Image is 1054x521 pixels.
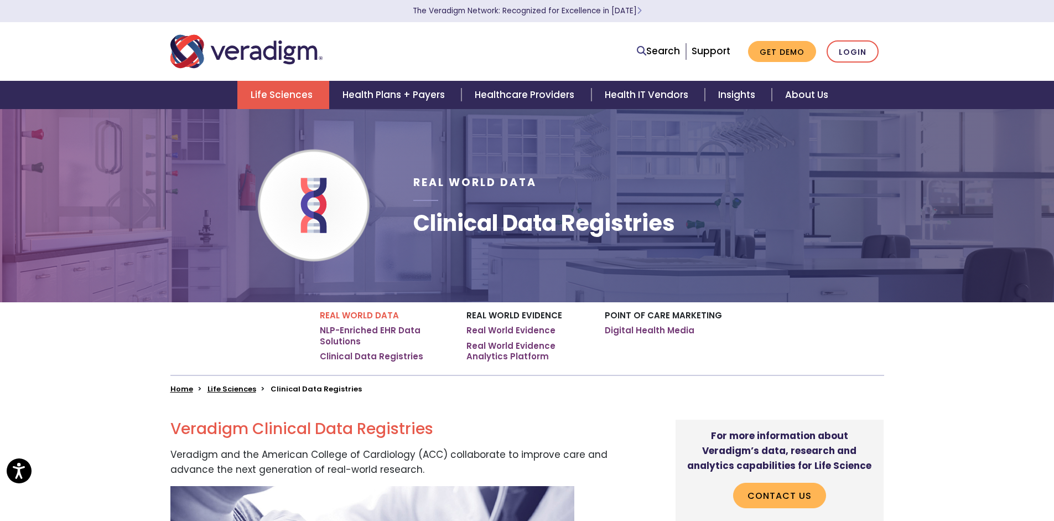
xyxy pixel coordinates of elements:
strong: For more information about Veradigm’s data, research and analytics capabilities for Life Science [687,429,871,472]
a: Login [827,40,879,63]
a: Real World Evidence Analytics Platform [466,341,588,362]
span: Real World Data [413,175,537,190]
a: NLP-Enriched EHR Data Solutions [320,325,450,347]
span: Learn More [637,6,642,16]
a: Home [170,384,193,394]
a: Life Sciences [237,81,329,109]
a: Clinical Data Registries [320,351,423,362]
a: Real World Evidence [466,325,555,336]
a: Health IT Vendors [591,81,705,109]
a: The Veradigm Network: Recognized for Excellence in [DATE]Learn More [413,6,642,16]
a: About Us [772,81,842,109]
h2: Veradigm Clinical Data Registries [170,420,622,439]
a: Get Demo [748,41,816,63]
h1: Clinical Data Registries [413,210,675,236]
a: Healthcare Providers [461,81,591,109]
img: Veradigm logo [170,33,323,70]
p: Veradigm and the American College of Cardiology (ACC) collaborate to improve care and advance the... [170,447,622,477]
a: Life Sciences [207,384,256,394]
a: Health Plans + Payers [329,81,461,109]
a: Search [637,44,680,59]
a: Support [692,44,730,58]
a: Digital Health Media [605,325,694,336]
a: Contact Us [733,483,826,508]
a: Insights [705,81,772,109]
